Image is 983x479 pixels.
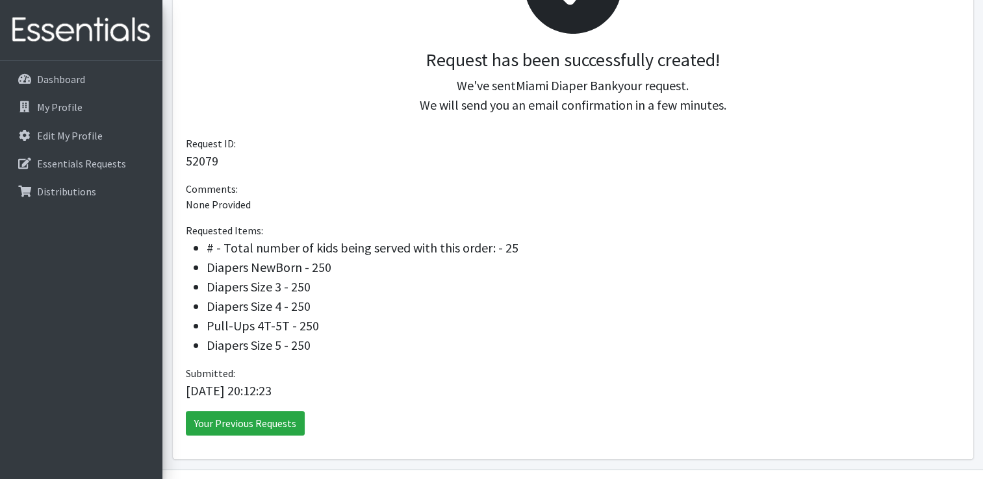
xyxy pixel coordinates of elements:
span: Comments: [186,182,238,195]
span: Requested Items: [186,224,263,237]
p: Edit My Profile [37,129,103,142]
a: Distributions [5,178,157,204]
a: Dashboard [5,66,157,92]
li: Pull-Ups 4T-5T - 250 [207,316,960,336]
a: Essentials Requests [5,151,157,177]
p: Essentials Requests [37,157,126,170]
span: Request ID: [186,137,236,150]
li: Diapers Size 3 - 250 [207,277,960,297]
li: Diapers Size 5 - 250 [207,336,960,355]
p: 52079 [186,151,960,171]
a: My Profile [5,94,157,120]
span: Submitted: [186,367,235,380]
p: We've sent your request. We will send you an email confirmation in a few minutes. [196,76,950,115]
img: HumanEssentials [5,8,157,52]
p: [DATE] 20:12:23 [186,381,960,400]
span: None Provided [186,198,251,211]
h3: Request has been successfully created! [196,49,950,71]
p: Distributions [37,185,96,198]
a: Your Previous Requests [186,411,305,436]
span: Miami Diaper Bank [516,77,618,93]
p: Dashboard [37,73,85,86]
p: My Profile [37,101,83,114]
li: Diapers Size 4 - 250 [207,297,960,316]
li: # - Total number of kids being served with this order: - 25 [207,238,960,258]
li: Diapers NewBorn - 250 [207,258,960,277]
a: Edit My Profile [5,123,157,149]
